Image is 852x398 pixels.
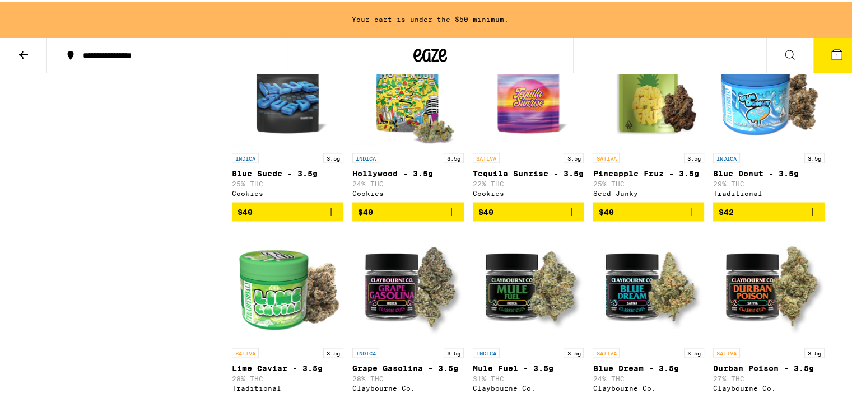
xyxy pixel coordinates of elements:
[232,373,343,380] p: 28% THC
[593,34,704,146] img: Seed Junky - Pineapple Fruz - 3.5g
[232,34,343,200] a: Open page for Blue Suede - 3.5g from Cookies
[352,200,464,219] button: Add to bag
[473,151,500,161] p: SATIVA
[473,178,584,185] p: 22% THC
[232,151,259,161] p: INDICA
[323,151,343,161] p: 3.5g
[593,228,704,340] img: Claybourne Co. - Blue Dream - 3.5g
[684,346,704,356] p: 3.5g
[593,151,620,161] p: SATIVA
[352,346,379,356] p: INDICA
[473,362,584,371] p: Mule Fuel - 3.5g
[713,362,825,371] p: Durban Poison - 3.5g
[473,346,500,356] p: INDICA
[593,34,704,200] a: Open page for Pineapple Fruz - 3.5g from Seed Junky
[352,362,464,371] p: Grape Gasolina - 3.5g
[352,228,464,340] img: Claybourne Co. - Grape Gasolina - 3.5g
[352,178,464,185] p: 24% THC
[473,167,584,176] p: Tequila Sunrise - 3.5g
[804,151,825,161] p: 3.5g
[593,188,704,195] div: Seed Junky
[352,34,464,200] a: Open page for Hollywood - 3.5g from Cookies
[713,178,825,185] p: 29% THC
[352,188,464,195] div: Cookies
[323,346,343,356] p: 3.5g
[593,200,704,219] button: Add to bag
[352,167,464,176] p: Hollywood - 3.5g
[713,373,825,380] p: 27% THC
[713,188,825,195] div: Traditional
[232,178,343,185] p: 25% THC
[232,228,343,395] a: Open page for Lime Caviar - 3.5g from Traditional
[713,34,825,146] img: Traditional - Blue Donut - 3.5g
[473,34,584,200] a: Open page for Tequila Sunrise - 3.5g from Cookies
[684,151,704,161] p: 3.5g
[835,51,839,58] span: 1
[232,34,343,146] img: Cookies - Blue Suede - 3.5g
[564,151,584,161] p: 3.5g
[564,346,584,356] p: 3.5g
[352,228,464,395] a: Open page for Grape Gasolina - 3.5g from Claybourne Co.
[473,228,584,340] img: Claybourne Co. - Mule Fuel - 3.5g
[598,205,613,214] span: $40
[713,346,740,356] p: SATIVA
[232,228,343,340] img: Traditional - Lime Caviar - 3.5g
[232,200,343,219] button: Add to bag
[713,228,825,395] a: Open page for Durban Poison - 3.5g from Claybourne Co.
[352,34,464,146] img: Cookies - Hollywood - 3.5g
[713,34,825,200] a: Open page for Blue Donut - 3.5g from Traditional
[713,382,825,390] div: Claybourne Co.
[719,205,734,214] span: $42
[804,346,825,356] p: 3.5g
[593,382,704,390] div: Claybourne Co.
[232,346,259,356] p: SATIVA
[593,178,704,185] p: 25% THC
[713,228,825,340] img: Claybourne Co. - Durban Poison - 3.5g
[593,346,620,356] p: SATIVA
[473,188,584,195] div: Cookies
[352,382,464,390] div: Claybourne Co.
[444,346,464,356] p: 3.5g
[232,362,343,371] p: Lime Caviar - 3.5g
[473,228,584,395] a: Open page for Mule Fuel - 3.5g from Claybourne Co.
[473,34,584,146] img: Cookies - Tequila Sunrise - 3.5g
[593,373,704,380] p: 24% THC
[593,362,704,371] p: Blue Dream - 3.5g
[593,228,704,395] a: Open page for Blue Dream - 3.5g from Claybourne Co.
[473,373,584,380] p: 31% THC
[232,167,343,176] p: Blue Suede - 3.5g
[593,167,704,176] p: Pineapple Fruz - 3.5g
[713,167,825,176] p: Blue Donut - 3.5g
[713,200,825,219] button: Add to bag
[7,8,81,17] span: Hi. Need any help?
[473,382,584,390] div: Claybourne Co.
[473,200,584,219] button: Add to bag
[352,373,464,380] p: 28% THC
[232,382,343,390] div: Traditional
[478,205,493,214] span: $40
[713,151,740,161] p: INDICA
[238,205,253,214] span: $40
[358,205,373,214] span: $40
[444,151,464,161] p: 3.5g
[352,151,379,161] p: INDICA
[232,188,343,195] div: Cookies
